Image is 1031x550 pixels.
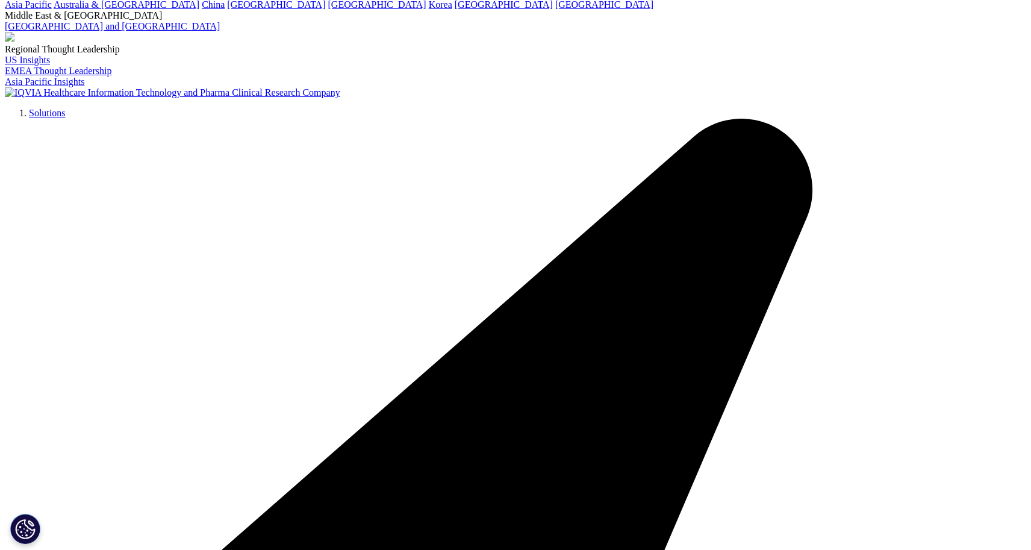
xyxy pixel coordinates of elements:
[5,55,50,65] a: US Insights
[5,32,14,42] img: 2093_analyzing-data-using-big-screen-display-and-laptop.png
[29,108,65,118] a: Solutions
[10,514,40,544] button: Cookie Settings
[5,21,220,31] a: [GEOGRAPHIC_DATA] and [GEOGRAPHIC_DATA]
[5,44,1026,55] div: Regional Thought Leadership
[5,77,84,87] a: Asia Pacific Insights
[5,10,1026,21] div: Middle East & [GEOGRAPHIC_DATA]
[5,87,340,98] img: IQVIA Healthcare Information Technology and Pharma Clinical Research Company
[5,66,111,76] a: EMEA Thought Leadership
